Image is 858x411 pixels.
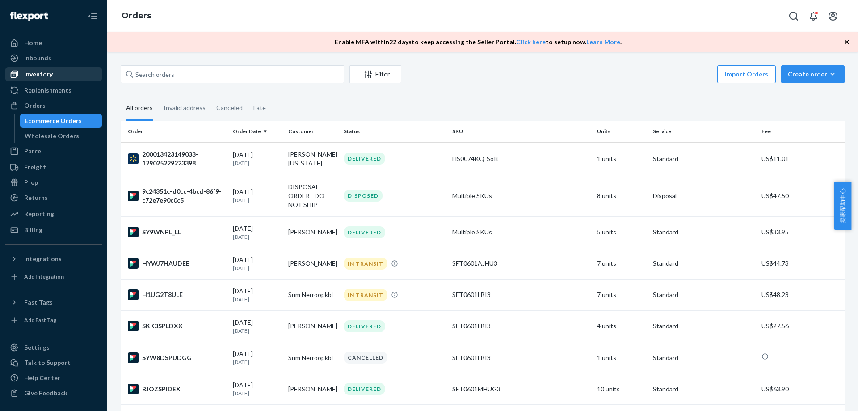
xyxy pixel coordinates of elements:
div: [DATE] [233,381,281,397]
td: Multiple SKUs [449,216,593,248]
button: Give Feedback [5,386,102,400]
a: Parcel [5,144,102,158]
div: Reporting [24,209,54,218]
a: Add Fast Tag [5,313,102,327]
a: Talk to Support [5,356,102,370]
td: 7 units [593,248,649,279]
a: Help Center [5,371,102,385]
p: [DATE] [233,159,281,167]
th: Fee [758,121,845,142]
a: Ecommerce Orders [20,114,102,128]
a: Add Integration [5,270,102,284]
div: Canceled [216,96,243,119]
div: Talk to Support [24,358,71,367]
div: Freight [24,163,46,172]
div: HYWJ7HAUDEE [128,258,226,269]
div: Ecommerce Orders [25,116,82,125]
input: Search orders [121,65,344,83]
div: [DATE] [233,150,281,167]
div: [DATE] [233,187,281,204]
td: US$27.56 [758,310,845,342]
td: [PERSON_NAME] [285,310,340,342]
div: SFT0601AJHU3 [452,259,590,268]
a: Freight [5,160,102,174]
div: Help Center [24,373,60,382]
div: Integrations [24,254,62,263]
th: Order Date [229,121,285,142]
a: Returns [5,191,102,205]
td: 5 units [593,216,649,248]
a: Settings [5,340,102,355]
p: [DATE] [233,390,281,397]
div: SFT0601LBI3 [452,353,590,362]
div: DELIVERED [344,383,385,395]
div: Returns [24,193,48,202]
p: Standard [653,154,754,163]
div: Create order [788,70,838,79]
button: Filter [349,65,401,83]
td: [PERSON_NAME] [285,216,340,248]
button: Open Search Box [785,7,803,25]
div: Billing [24,225,42,234]
a: Reporting [5,207,102,221]
td: US$44.73 [758,248,845,279]
div: Late [253,96,266,119]
p: Standard [653,353,754,362]
th: Service [649,121,758,142]
th: Order [121,121,229,142]
p: [DATE] [233,296,281,303]
p: Standard [653,228,754,237]
a: Inbounds [5,51,102,65]
p: Standard [653,290,754,299]
div: IN TRANSIT [344,289,387,301]
p: Enable MFA within 22 days to keep accessing the Seller Portal. to setup now. . [335,38,622,47]
button: Integrations [5,252,102,266]
div: DELIVERED [344,153,385,165]
a: Home [5,36,102,50]
td: 4 units [593,310,649,342]
td: US$47.50 [758,175,845,216]
a: Orders [5,98,102,113]
div: [DATE] [233,318,281,335]
div: Fast Tags [24,298,53,307]
div: Orders [24,101,46,110]
button: Fast Tags [5,295,102,309]
div: DELIVERED [344,320,385,332]
div: SFT0601LBI3 [452,290,590,299]
td: US$33.95 [758,216,845,248]
a: Inventory [5,67,102,81]
div: HS0074KQ-Soft [452,154,590,163]
div: Customer [288,127,336,135]
button: Import Orders [717,65,776,83]
button: Open notifications [804,7,822,25]
div: [DATE] [233,287,281,303]
a: Orders [122,11,151,21]
p: [DATE] [233,264,281,272]
td: [PERSON_NAME][US_STATE] [285,142,340,175]
ol: breadcrumbs [114,3,159,29]
div: Add Integration [24,273,64,280]
button: Create order [781,65,845,83]
div: Home [24,38,42,47]
a: Learn More [586,38,620,46]
button: 卖家帮助中心 [834,182,851,230]
div: DISPOSED [344,190,383,202]
a: Prep [5,175,102,190]
td: 7 units [593,279,649,310]
td: US$11.01 [758,142,845,175]
div: H1UG2T8ULE [128,289,226,300]
th: Status [340,121,449,142]
div: SFT0601LBI3 [452,322,590,330]
div: BJOZSPIDEX [128,384,226,394]
td: Disposal [649,175,758,216]
td: 1 units [593,142,649,175]
td: Sum Nerroopkbl [285,342,340,373]
td: DISPOSAL ORDER - DO NOT SHIP [285,175,340,216]
td: [PERSON_NAME] [285,248,340,279]
p: Standard [653,385,754,394]
td: 8 units [593,175,649,216]
div: Parcel [24,147,43,156]
p: Standard [653,322,754,330]
div: 200013423149033-129025229223398 [128,150,226,168]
